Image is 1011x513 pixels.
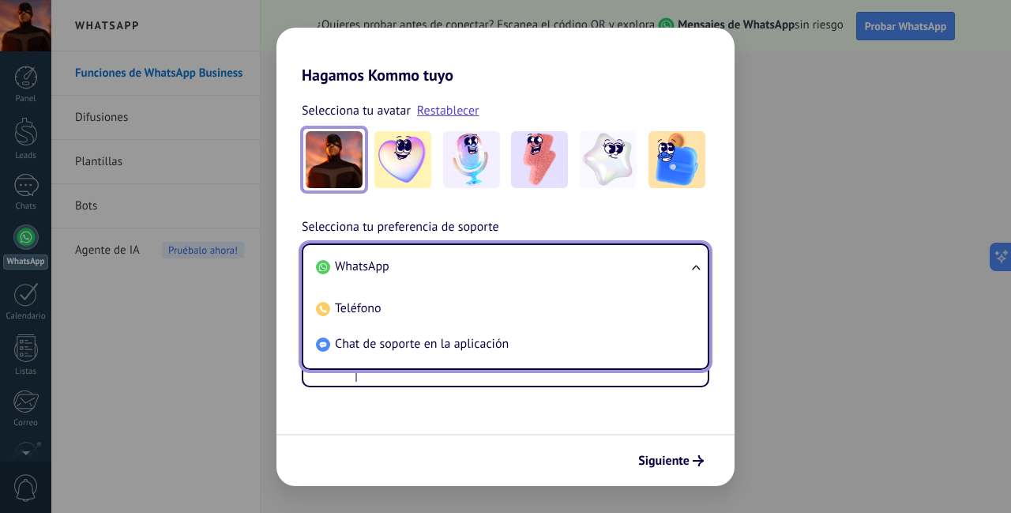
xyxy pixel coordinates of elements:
img: -2.jpeg [443,131,500,188]
span: Selecciona tu preferencia de soporte [302,217,499,238]
img: -1.jpeg [374,131,431,188]
a: Restablecer [417,103,479,119]
span: Selecciona tu avatar [302,100,411,121]
img: -5.jpeg [648,131,705,188]
h2: Hagamos Kommo tuyo [276,28,735,85]
span: Teléfono [335,300,381,316]
button: Siguiente [631,447,711,474]
img: -4.jpeg [580,131,637,188]
img: -3.jpeg [511,131,568,188]
span: Siguiente [638,455,690,466]
span: WhatsApp [335,258,389,274]
span: Chat de soporte en la aplicación [335,336,509,352]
